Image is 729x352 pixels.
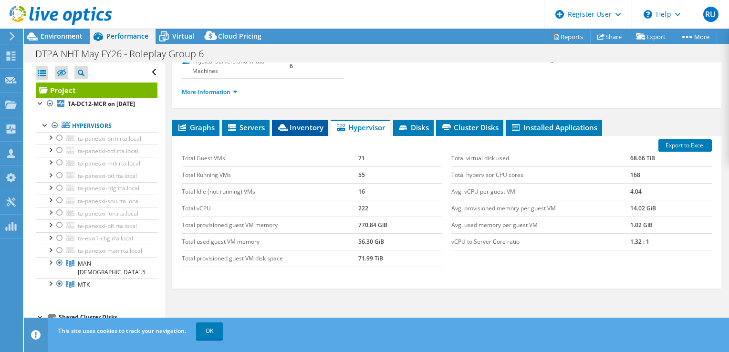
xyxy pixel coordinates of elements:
[36,182,157,195] a: ta-panesxi-rdg.rta.local
[630,166,712,183] td: 168
[398,123,429,132] span: Disks
[78,222,137,230] span: ta-panesxi-blf.rta.local
[451,200,630,217] td: Avg. provisioned memory per guest VM
[36,157,157,169] a: ta-panesxi-mtk.rta.local
[106,31,148,41] span: Performance
[545,29,591,44] a: Reports
[182,88,238,96] a: More Information
[36,83,157,98] a: Project
[36,132,157,145] a: ta-panesxi-brm.rta.local
[78,147,138,155] span: ta-panesxi-cdf.rta.local
[335,123,385,132] span: Hypervisor
[78,234,133,242] span: ta-esxi1-cbg.rta.local
[182,250,359,267] td: Total provisioned guest VM disk space
[658,139,712,152] a: Export to Excel
[630,183,712,200] td: 4.04
[78,259,146,276] span: MAN [DEMOGRAPHIC_DATA].5
[36,232,157,245] a: ta-esxi1-cbg.rta.local
[36,278,157,290] a: MTK
[31,49,219,59] h1: DTPA NHT May FY26 - Roleplay Group 6
[41,31,83,41] span: Environment
[182,166,359,183] td: Total Running VMs
[451,150,630,167] td: Total virtual disk used
[358,250,442,267] td: 71.99 TiB
[36,245,157,257] a: ta-panesxi-man.rta.local
[630,217,712,233] td: 1.02 GiB
[36,145,157,157] a: ta-panesxi-cdf.rta.local
[277,123,323,132] span: Inventory
[630,233,712,250] td: 1.32 : 1
[358,183,442,200] td: 16
[78,159,140,167] span: ta-panesxi-mtk.rta.local
[36,195,157,207] a: ta-panesxi-sou.rta.local
[78,172,137,180] span: ta-panesxi-btl.rta.local
[78,280,90,289] span: MTK
[196,322,223,340] a: OK
[590,29,629,44] a: Share
[630,200,712,217] td: 14.02 GiB
[78,197,140,205] span: ta-panesxi-sou.rta.local
[182,183,359,200] td: Total Idle (not-running) VMs
[451,183,630,200] td: Avg. vCPU per guest VM
[36,120,157,132] a: Hypervisors
[182,57,290,76] label: Physical Servers and Virtual Machines
[78,184,139,192] span: ta-panesxi-rdg.rta.local
[644,10,652,19] svg: \n
[673,29,717,44] a: More
[441,123,499,132] span: Cluster Disks
[451,233,630,250] td: vCPU to Server Core ratio
[36,257,157,278] a: MAN 6.5
[451,166,630,183] td: Total hypervisor CPU cores
[358,150,442,167] td: 71
[451,217,630,233] td: Avg. used memory per guest VM
[629,29,673,44] a: Export
[182,233,359,250] td: Total used guest VM memory
[36,219,157,232] a: ta-panesxi-blf.rta.local
[290,62,293,70] b: 6
[36,98,157,110] a: TA-DC12-MCR on [DATE]
[358,233,442,250] td: 56.30 GiB
[358,200,442,217] td: 222
[358,166,442,183] td: 55
[78,209,138,217] span: ta-panesxi-lon.rta.local
[177,123,215,132] span: Graphs
[182,200,359,217] td: Total vCPU
[78,135,141,143] span: ta-panesxi-brm.rta.local
[182,150,359,167] td: Total Guest VMs
[68,100,135,108] b: TA-DC12-MCR on [DATE]
[227,123,265,132] span: Servers
[703,7,719,22] span: RU
[36,207,157,219] a: ta-panesxi-lon.rta.local
[218,31,261,41] span: Cloud Pricing
[78,247,142,255] span: ta-panesxi-man.rta.local
[358,217,442,233] td: 770.84 GiB
[510,123,597,132] span: Installed Applications
[36,170,157,182] a: ta-panesxi-btl.rta.local
[172,31,194,41] span: Virtual
[630,150,712,167] td: 68.66 TiB
[58,327,186,335] span: This site uses cookies to track your navigation.
[182,217,359,233] td: Total provisioned guest VM memory
[59,311,157,323] div: Shared Cluster Disks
